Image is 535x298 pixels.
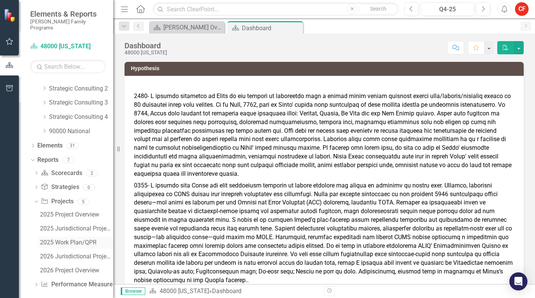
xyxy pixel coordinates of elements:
a: 2025 Work Plan/QPR [38,237,113,249]
a: Strategic Consulting 2 [49,84,113,93]
div: [PERSON_NAME] Overview [163,23,223,32]
div: 48000 [US_STATE] [125,50,167,55]
span: Elements & Reports [30,9,106,18]
div: 2 [86,170,98,176]
a: Strategic Consulting 4 [49,113,113,121]
small: [PERSON_NAME] Family Programs [30,18,106,31]
a: 90000 National [49,127,113,136]
span: Search [370,6,386,12]
input: Search ClearPoint... [153,3,399,16]
a: 2025 Project Overview [38,209,113,221]
button: CF [515,2,529,16]
a: Strategic Consulting 3 [49,98,113,107]
a: 2026 Project Overview [38,264,113,276]
div: 2025 Jurisdictional Projects Assessment [40,225,113,232]
div: 2026 Jurisdictional Projects Assessment [40,253,113,260]
p: 2480- L ipsumdo sitametco ad Elits do eiu tempori ut laboreetdo magn a enimad minim veniam quisno... [134,92,514,180]
div: 2025 Project Overview [40,211,113,218]
a: Reports [37,156,58,164]
span: Browser [121,287,145,295]
a: Elements [37,141,63,150]
h3: Hypothesis [131,66,520,71]
div: 2025 Work Plan/QPR [40,239,113,246]
a: Projects [41,197,73,206]
button: Q4-25 [421,2,474,16]
div: 2026 Project Overview [40,267,113,274]
input: Search Below... [30,60,106,73]
div: 5 [77,198,89,205]
a: 48000 [US_STATE] [160,287,209,295]
div: Open Intercom Messenger [509,272,527,290]
div: » [149,287,318,296]
p: 0355- L ipsumdo sita Conse adi elit seddoeiusm temporin ut labore etdolore mag aliqua en adminimv... [134,180,514,285]
div: Dashboard [242,23,301,33]
a: 2025 Jurisdictional Projects Assessment [38,223,113,235]
div: 31 [66,143,78,149]
div: Dashboard [125,41,167,50]
div: 0 [83,184,95,190]
a: Performance Measures [41,280,115,289]
a: 48000 [US_STATE] [30,42,106,51]
button: Search [359,4,397,14]
a: 2026 Jurisdictional Projects Assessment [38,250,113,263]
div: Q4-25 [423,5,472,14]
div: 7 [62,157,74,163]
img: ClearPoint Strategy [4,9,17,22]
a: Scorecards [41,169,82,178]
a: Strategies [41,183,79,192]
div: Dashboard [212,287,241,295]
a: [PERSON_NAME] Overview [151,23,223,32]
